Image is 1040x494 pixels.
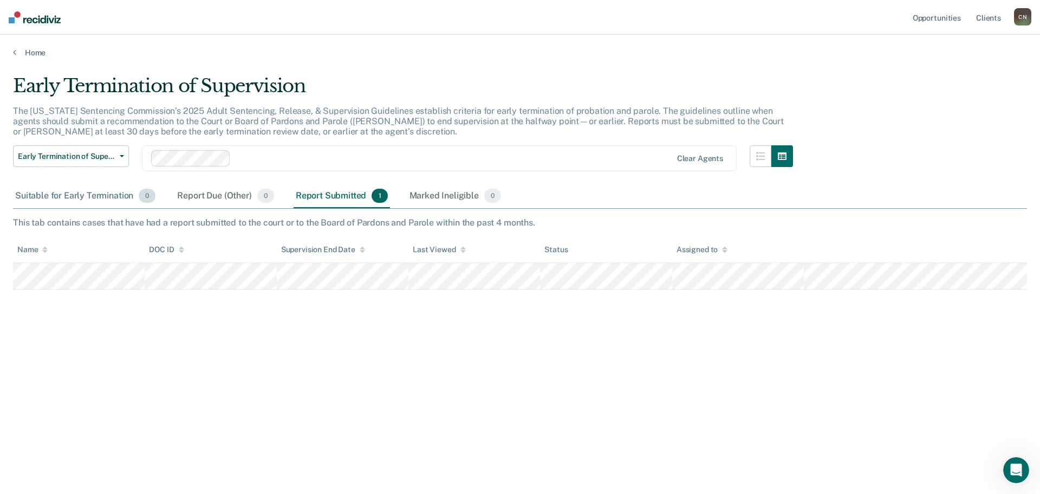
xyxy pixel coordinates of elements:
[17,245,48,254] div: Name
[413,245,465,254] div: Last Viewed
[13,48,1027,57] a: Home
[1014,8,1031,25] div: C N
[1003,457,1029,483] iframe: Intercom live chat
[407,184,504,208] div: Marked Ineligible0
[484,189,501,203] span: 0
[13,145,129,167] button: Early Termination of Supervision
[372,189,387,203] span: 1
[544,245,568,254] div: Status
[13,75,793,106] div: Early Termination of Supervision
[13,184,158,208] div: Suitable for Early Termination0
[677,245,727,254] div: Assigned to
[13,106,784,137] p: The [US_STATE] Sentencing Commission’s 2025 Adult Sentencing, Release, & Supervision Guidelines e...
[139,189,155,203] span: 0
[281,245,365,254] div: Supervision End Date
[18,152,115,161] span: Early Termination of Supervision
[257,189,274,203] span: 0
[13,217,1027,228] div: This tab contains cases that have had a report submitted to the court or to the Board of Pardons ...
[149,245,184,254] div: DOC ID
[175,184,276,208] div: Report Due (Other)0
[1014,8,1031,25] button: CN
[677,154,723,163] div: Clear agents
[294,184,390,208] div: Report Submitted1
[9,11,61,23] img: Recidiviz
